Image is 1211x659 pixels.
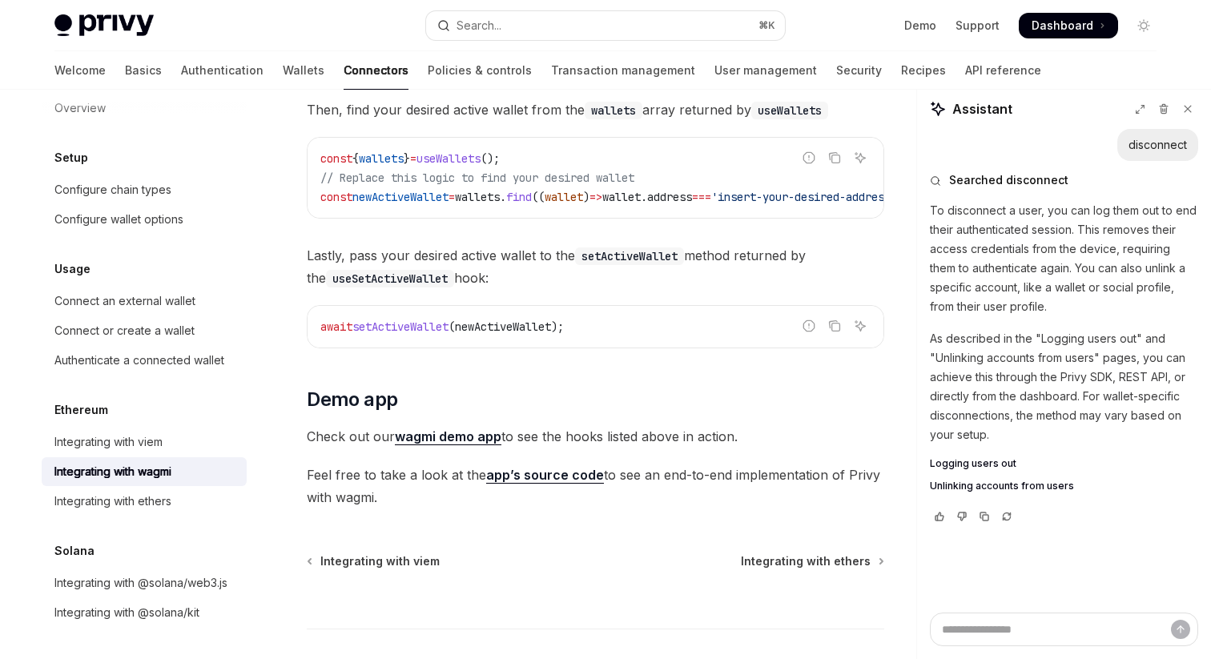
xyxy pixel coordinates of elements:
h5: Usage [54,259,91,279]
button: Searched disconnect [930,172,1198,188]
a: Recipes [901,51,946,90]
a: API reference [965,51,1041,90]
button: Toggle dark mode [1131,13,1157,38]
a: Authentication [181,51,264,90]
a: Integrating with wagmi [42,457,247,486]
span: Integrating with viem [320,553,440,569]
a: Transaction management [551,51,695,90]
span: ⌘ K [758,19,775,32]
a: Connectors [344,51,408,90]
a: Configure wallet options [42,205,247,234]
span: === [692,190,711,204]
a: User management [714,51,817,90]
span: Dashboard [1032,18,1093,34]
span: wallet [545,190,583,204]
div: Integrating with @solana/web3.js [54,573,227,593]
span: } [404,151,410,166]
button: Report incorrect code [799,147,819,168]
div: Configure chain types [54,180,171,199]
div: Integrating with wagmi [54,462,171,481]
span: { [352,151,359,166]
div: disconnect [1129,137,1187,153]
button: Vote that response was not good [952,508,972,524]
span: Logging users out [930,457,1016,470]
a: Integrating with @solana/kit [42,598,247,627]
a: Integrating with @solana/web3.js [42,569,247,597]
button: Ask AI [850,315,871,336]
a: Unlinking accounts from users [930,480,1198,492]
div: Integrating with @solana/kit [54,603,199,622]
span: newActiveWallet [455,319,551,334]
div: Connect or create a wallet [54,321,195,340]
a: Wallets [283,51,324,90]
a: Authenticate a connected wallet [42,346,247,375]
a: Integrating with viem [308,553,440,569]
span: Then, find your desired active wallet from the array returned by [307,98,884,121]
span: = [410,151,416,166]
img: light logo [54,14,154,37]
p: As described in the "Logging users out" and "Unlinking accounts from users" pages, you can achiev... [930,329,1198,444]
h5: Setup [54,148,88,167]
h5: Ethereum [54,400,108,420]
button: Reload last chat [997,508,1016,524]
span: Searched disconnect [949,172,1068,188]
span: => [589,190,602,204]
span: ( [449,319,455,334]
code: useSetActiveWallet [326,270,454,287]
span: wallets [359,151,404,166]
a: Welcome [54,51,106,90]
span: . [641,190,647,204]
h5: Solana [54,541,95,561]
div: Connect an external wallet [54,291,195,311]
span: ); [551,319,564,334]
p: To disconnect a user, you can log them out to end their authenticated session. This removes their... [930,201,1198,316]
span: find [506,190,532,204]
span: Feel free to take a look at the to see an end-to-end implementation of Privy with wagmi. [307,464,884,508]
code: useWallets [751,102,828,119]
button: Vote that response was good [930,508,949,524]
span: wallets [455,190,500,204]
span: = [449,190,455,204]
button: Open search [426,11,785,40]
span: Lastly, pass your desired active wallet to the method returned by the hook: [307,244,884,289]
a: wagmi demo app [395,428,501,445]
span: newActiveWallet [352,190,449,204]
button: Copy the contents from the code block [824,147,845,168]
span: const [320,151,352,166]
a: Policies & controls [428,51,532,90]
span: (); [481,151,500,166]
span: 'insert-your-desired-address' [711,190,897,204]
span: await [320,319,352,334]
span: Unlinking accounts from users [930,480,1074,492]
button: Ask AI [850,147,871,168]
span: useWallets [416,151,481,166]
div: Integrating with viem [54,432,163,452]
span: (( [532,190,545,204]
span: Check out our to see the hooks listed above in action. [307,425,884,448]
span: . [500,190,506,204]
a: Basics [125,51,162,90]
a: Demo [904,18,936,34]
textarea: Ask a question... [930,613,1198,646]
button: Copy the contents from the code block [824,315,845,336]
span: Demo app [307,387,397,412]
a: Configure chain types [42,175,247,204]
span: ) [583,190,589,204]
div: Integrating with ethers [54,492,171,511]
button: Send message [1171,620,1190,639]
span: address [647,190,692,204]
a: Dashboard [1019,13,1118,38]
button: Report incorrect code [799,315,819,336]
a: Connect an external wallet [42,287,247,315]
span: setActiveWallet [352,319,449,334]
a: Security [836,51,882,90]
span: // Replace this logic to find your desired wallet [320,171,634,185]
span: wallet [602,190,641,204]
button: Copy chat response [975,508,994,524]
code: setActiveWallet [575,247,684,265]
span: Assistant [952,99,1012,119]
a: Support [956,18,1000,34]
code: wallets [585,102,642,119]
a: Logging users out [930,457,1198,470]
a: Integrating with viem [42,428,247,456]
